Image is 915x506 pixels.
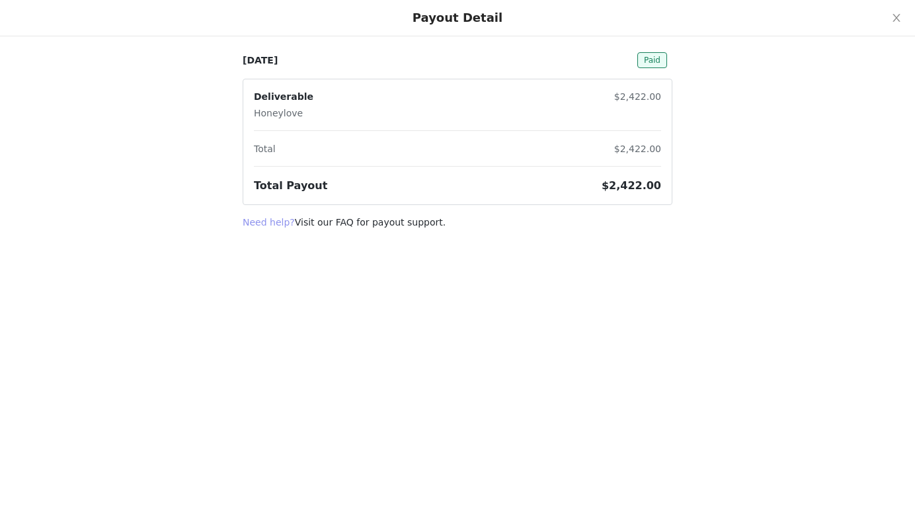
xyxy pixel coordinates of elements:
span: $2,422.00 [614,91,661,102]
i: icon: close [891,13,902,23]
a: Need help? [243,217,295,228]
span: $2,422.00 [614,144,661,154]
p: [DATE] [243,54,278,67]
p: Honeylove [254,106,313,120]
p: Total [254,142,276,156]
span: Paid [637,52,667,68]
div: Payout Detail [413,11,502,25]
p: Deliverable [254,90,313,104]
span: $2,422.00 [602,179,661,192]
h3: Total Payout [254,178,327,194]
p: Visit our FAQ for payout support. [243,216,672,230]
